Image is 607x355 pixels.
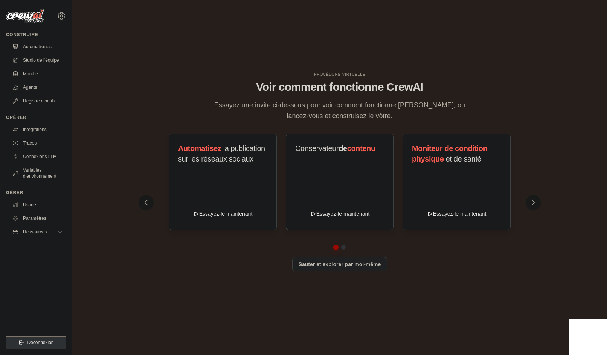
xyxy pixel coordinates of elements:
[9,54,66,66] a: Studio de l’équipe
[9,137,66,149] a: Traces
[199,210,252,218] font: Essayez-le maintenant
[23,215,46,221] font: Paramètres
[9,41,66,53] a: Automatismes
[23,71,38,77] font: Marché
[145,72,535,77] div: PROCÉDURE VIRTUELLE
[6,190,66,196] div: Gérer
[295,144,339,152] span: Conservateur
[9,151,66,163] a: Connexions LLM
[412,144,487,163] span: Moniteur de condition physique
[9,81,66,93] a: Agents
[9,164,66,182] a: Variables d’environnement
[23,154,57,160] font: Connexions LLM
[9,212,66,224] a: Paramètres
[23,167,63,179] font: Variables d’environnement
[23,84,37,90] font: Agents
[6,9,44,23] img: Logo
[178,144,265,163] span: la publication sur les réseaux sociaux
[9,68,66,80] a: Marché
[23,126,47,133] font: Intégrations
[6,32,66,38] div: Construire
[9,123,66,136] a: Intégrations
[9,226,66,238] button: Ressources
[316,210,369,218] font: Essayez-le maintenant
[23,229,47,235] span: Ressources
[295,144,375,152] font: de
[27,340,53,346] span: Déconnexion
[433,210,487,218] font: Essayez-le maintenant
[446,155,482,163] span: et de santé
[295,207,384,221] button: Essayez-le maintenant
[23,140,37,146] font: Traces
[23,57,59,63] font: Studio de l’équipe
[145,80,535,94] h1: Voir comment fonctionne CrewAI
[6,114,66,120] div: Opérer
[178,144,221,152] span: Automatisez
[23,44,52,50] font: Automatismes
[292,257,387,271] button: Sauter et explorer par moi-même
[9,199,66,211] a: Usage
[178,207,267,221] button: Essayez-le maintenant
[23,202,36,208] font: Usage
[347,144,375,152] span: contenu
[23,98,55,104] font: Registre d’outils
[6,336,66,349] button: Déconnexion
[9,95,66,107] a: Registre d’outils
[569,319,607,355] iframe: Chat Widget
[412,207,501,221] button: Essayez-le maintenant
[213,100,466,122] p: Essayez une invite ci-dessous pour voir comment fonctionne [PERSON_NAME], ou lancez-vous et const...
